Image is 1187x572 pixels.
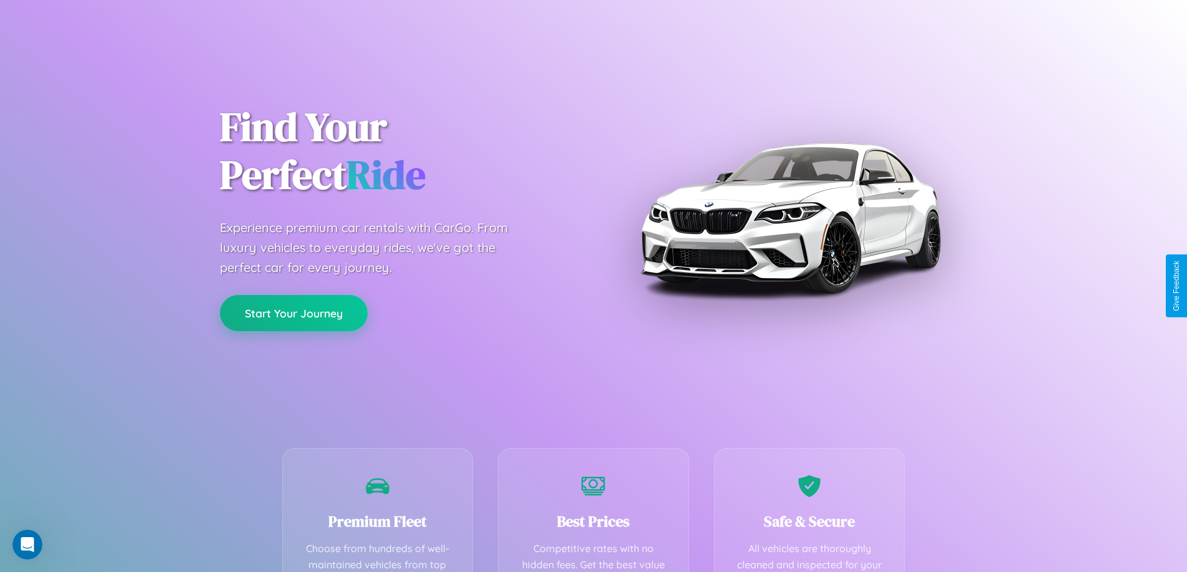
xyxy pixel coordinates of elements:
h1: Find Your Perfect [220,103,575,199]
div: Give Feedback [1172,261,1181,311]
img: Premium BMW car rental vehicle [634,62,946,373]
button: Start Your Journey [220,295,368,331]
h3: Safe & Secure [733,511,886,532]
h3: Premium Fleet [302,511,454,532]
iframe: Intercom live chat [12,530,42,560]
span: Ride [346,148,426,202]
h3: Best Prices [517,511,670,532]
p: Experience premium car rentals with CarGo. From luxury vehicles to everyday rides, we've got the ... [220,218,532,278]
